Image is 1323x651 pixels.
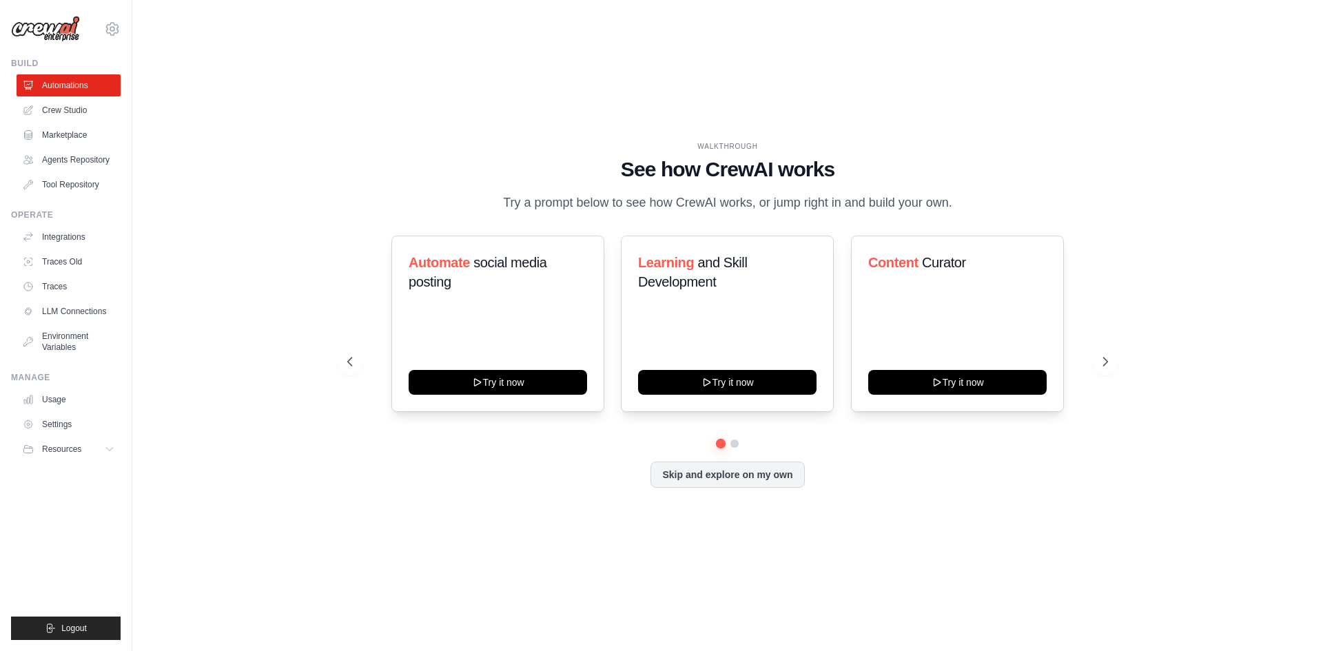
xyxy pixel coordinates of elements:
a: Automations [17,74,121,96]
a: Marketplace [17,124,121,146]
span: Curator [922,255,966,270]
button: Try it now [638,370,817,395]
a: Traces [17,276,121,298]
a: Traces Old [17,251,121,273]
a: Usage [17,389,121,411]
a: Agents Repository [17,149,121,171]
button: Try it now [409,370,587,395]
button: Try it now [868,370,1047,395]
span: Resources [42,444,81,455]
button: Resources [17,438,121,460]
span: Content [868,255,919,270]
span: Learning [638,255,694,270]
span: Automate [409,255,470,270]
img: Logo [11,16,80,42]
div: WALKTHROUGH [347,141,1108,152]
p: Try a prompt below to see how CrewAI works, or jump right in and build your own. [496,193,959,213]
button: Logout [11,617,121,640]
a: Crew Studio [17,99,121,121]
button: Skip and explore on my own [650,462,804,488]
div: Operate [11,209,121,220]
span: social media posting [409,255,547,289]
a: Environment Variables [17,325,121,358]
div: Manage [11,372,121,383]
div: Build [11,58,121,69]
h1: See how CrewAI works [347,157,1108,182]
a: Settings [17,413,121,435]
a: Tool Repository [17,174,121,196]
span: Logout [61,623,87,634]
a: Integrations [17,226,121,248]
a: LLM Connections [17,300,121,322]
span: and Skill Development [638,255,747,289]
